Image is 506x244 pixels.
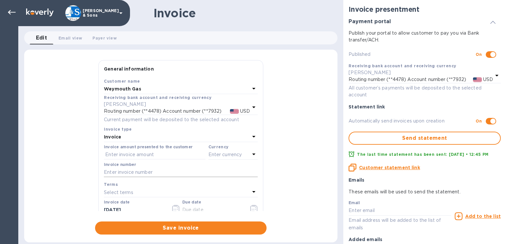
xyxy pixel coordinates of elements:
[104,201,130,204] label: Invoice date
[465,214,501,219] u: Add to the list
[104,145,193,149] label: Invoice amount presented to the customer
[104,86,141,91] b: Weymouth Gas
[208,144,229,149] b: Currency
[104,163,136,167] label: Invoice number
[349,76,466,83] p: Routing number (**4478) Account number (**7932)
[104,134,121,139] b: Invoice
[349,188,501,195] p: These emails will be used to send the statement.
[349,63,456,68] b: Receiving bank account and receiving currency
[473,77,482,82] img: USD
[104,182,118,187] b: Terms
[104,150,205,160] input: Enter invoice amount
[104,116,258,123] p: Current payment will be deposited to the selected account
[36,33,47,42] span: Edit
[476,52,482,57] b: On
[208,151,242,158] p: Enter currency
[104,127,132,132] b: Invoice type
[83,8,115,18] p: [PERSON_NAME] & Sons
[104,205,166,215] input: Select date
[104,168,258,177] input: Enter invoice number
[182,205,244,215] input: Due date
[349,19,391,25] h3: Payment portal
[476,119,482,123] b: On
[239,108,250,114] span: USD
[100,224,261,232] span: Save invoice
[482,77,493,82] span: USD
[182,201,201,204] label: Due date
[349,206,451,216] input: Enter email
[349,85,501,98] p: All customer’s payments will be deposited to the selected account
[58,35,82,41] span: Email view
[349,30,501,43] p: Publish your portal to allow customer to pay you via Bank transfer/ACH.
[349,236,501,243] p: Added emails
[104,189,133,196] p: Select terms
[349,217,451,232] p: Email address will be added to the list of emails
[104,79,140,84] b: Customer name
[104,95,211,100] b: Receiving bank account and receiving currency
[349,177,501,183] p: Emails
[154,6,196,20] h1: Invoice
[95,221,267,235] button: Save invoice
[349,69,493,76] p: [PERSON_NAME]
[92,35,116,41] span: Payer view
[349,132,501,145] button: Send statement
[349,5,501,13] h2: Invoice presentment
[104,108,221,115] p: Routing number (**4478) Account number (**7932)
[349,201,360,205] label: Email
[349,51,476,58] p: Published
[230,109,239,114] img: USD
[104,101,250,108] p: [PERSON_NAME]
[349,118,476,124] p: Automatically send invoices upon creation
[359,165,420,170] u: Customer statement link
[354,134,495,142] span: Send statement
[357,152,488,157] b: The last time statement has been sent: [DATE] • 12:45 PM
[26,8,54,16] img: Logo
[104,66,154,72] b: General information
[349,104,501,110] p: Statement link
